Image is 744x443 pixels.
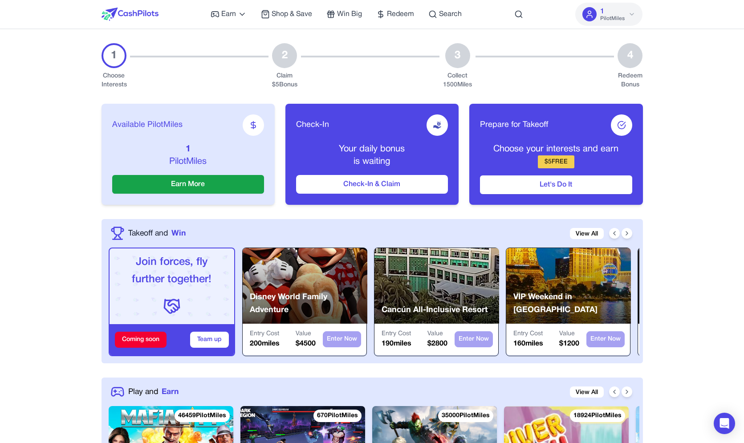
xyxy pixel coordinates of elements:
[559,329,579,338] p: Value
[296,143,448,155] p: Your daily bonus
[513,291,631,317] p: VIP Weekend in [GEOGRAPHIC_DATA]
[117,254,227,289] p: Join forces, fly further together!
[102,72,126,89] div: Choose Interests
[570,228,604,239] a: View All
[250,329,280,338] p: Entry Cost
[272,43,297,68] div: 2
[387,9,414,20] span: Redeem
[586,331,625,347] button: Enter Now
[354,158,390,166] span: is waiting
[190,332,229,348] button: Team up
[112,119,183,131] span: Available PilotMiles
[112,175,264,194] button: Earn More
[296,329,316,338] p: Value
[559,338,579,349] p: $ 1200
[112,155,264,168] p: PilotMiles
[618,72,642,89] div: Redeem Bonus
[326,9,362,20] a: Win Big
[427,329,447,338] p: Value
[162,386,179,398] span: Earn
[427,338,447,349] p: $ 2800
[382,329,411,338] p: Entry Cost
[433,121,442,130] img: receive-dollar
[313,410,362,422] div: 670 PilotMiles
[480,175,632,194] button: Let's Do It
[128,228,186,239] a: Takeoff andWin
[445,43,470,68] div: 3
[296,175,448,194] button: Check-In & Claim
[439,9,462,20] span: Search
[538,155,574,168] div: $ 5 FREE
[570,386,604,398] a: View All
[513,338,543,349] p: 160 miles
[513,329,543,338] p: Entry Cost
[128,386,158,398] span: Play and
[618,43,642,68] div: 4
[480,143,632,155] p: Choose your interests and earn
[221,9,236,20] span: Earn
[600,6,604,17] span: 1
[376,9,414,20] a: Redeem
[250,338,280,349] p: 200 miles
[272,9,312,20] span: Shop & Save
[102,43,126,68] div: 1
[443,72,472,89] div: Collect 1500 Miles
[575,3,642,26] button: 1PilotMiles
[115,332,167,348] div: Coming soon
[714,413,735,434] div: Open Intercom Messenger
[296,119,329,131] span: Check-In
[261,9,312,20] a: Shop & Save
[128,386,179,398] a: Play andEarn
[128,228,168,239] span: Takeoff and
[428,9,462,20] a: Search
[455,331,493,347] button: Enter Now
[102,8,159,21] img: CashPilots Logo
[382,338,411,349] p: 190 miles
[337,9,362,20] span: Win Big
[250,291,367,317] p: Disney World Family Adventure
[296,338,316,349] p: $ 4500
[480,119,548,131] span: Prepare for Takeoff
[382,304,488,317] p: Cancún All-Inclusive Resort
[570,410,625,422] div: 18924 PilotMiles
[171,228,186,239] span: Win
[438,410,493,422] div: 35000 PilotMiles
[112,143,264,155] p: 1
[175,410,230,422] div: 46459 PilotMiles
[211,9,247,20] a: Earn
[600,15,625,22] span: PilotMiles
[323,331,361,347] button: Enter Now
[272,72,297,89] div: Claim $ 5 Bonus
